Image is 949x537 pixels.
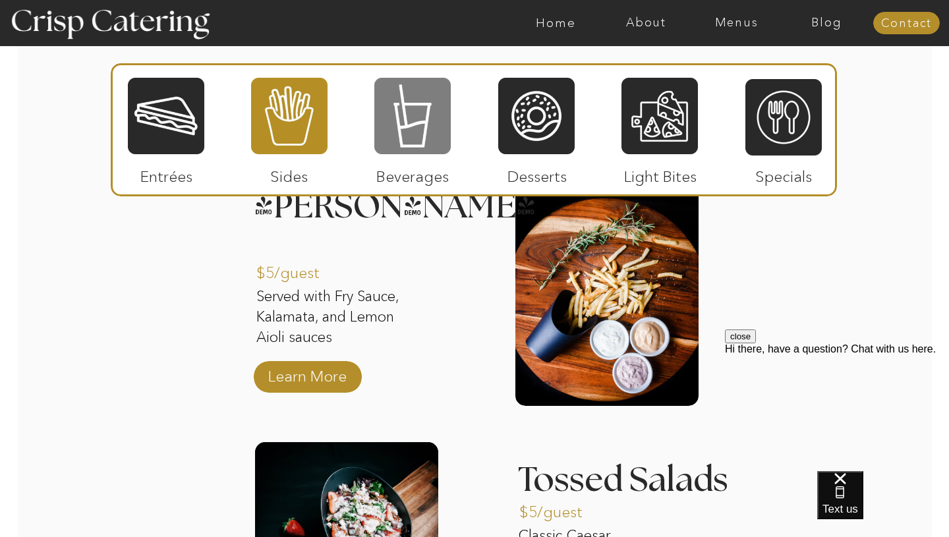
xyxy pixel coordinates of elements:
a: Menus [691,16,782,30]
a: About [601,16,691,30]
a: Blog [782,16,872,30]
a: Learn More [264,354,351,392]
p: Sides [245,154,333,192]
iframe: podium webchat widget bubble [817,471,949,537]
iframe: podium webchat widget prompt [725,329,949,488]
h3: [PERSON_NAME] [254,190,496,206]
p: Served with Fry Sauce, Kalamata, and Lemon Aioli sauces [256,287,426,350]
p: $5/guest [519,490,607,528]
p: Specials [739,154,827,192]
p: Light Bites [616,154,704,192]
p: Beverages [368,154,456,192]
p: Entrées [123,154,210,192]
p: Desserts [493,154,581,192]
p: $5/guest [256,250,344,289]
a: Home [511,16,601,30]
h3: Tossed Salads [518,463,743,495]
a: Contact [873,17,940,30]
